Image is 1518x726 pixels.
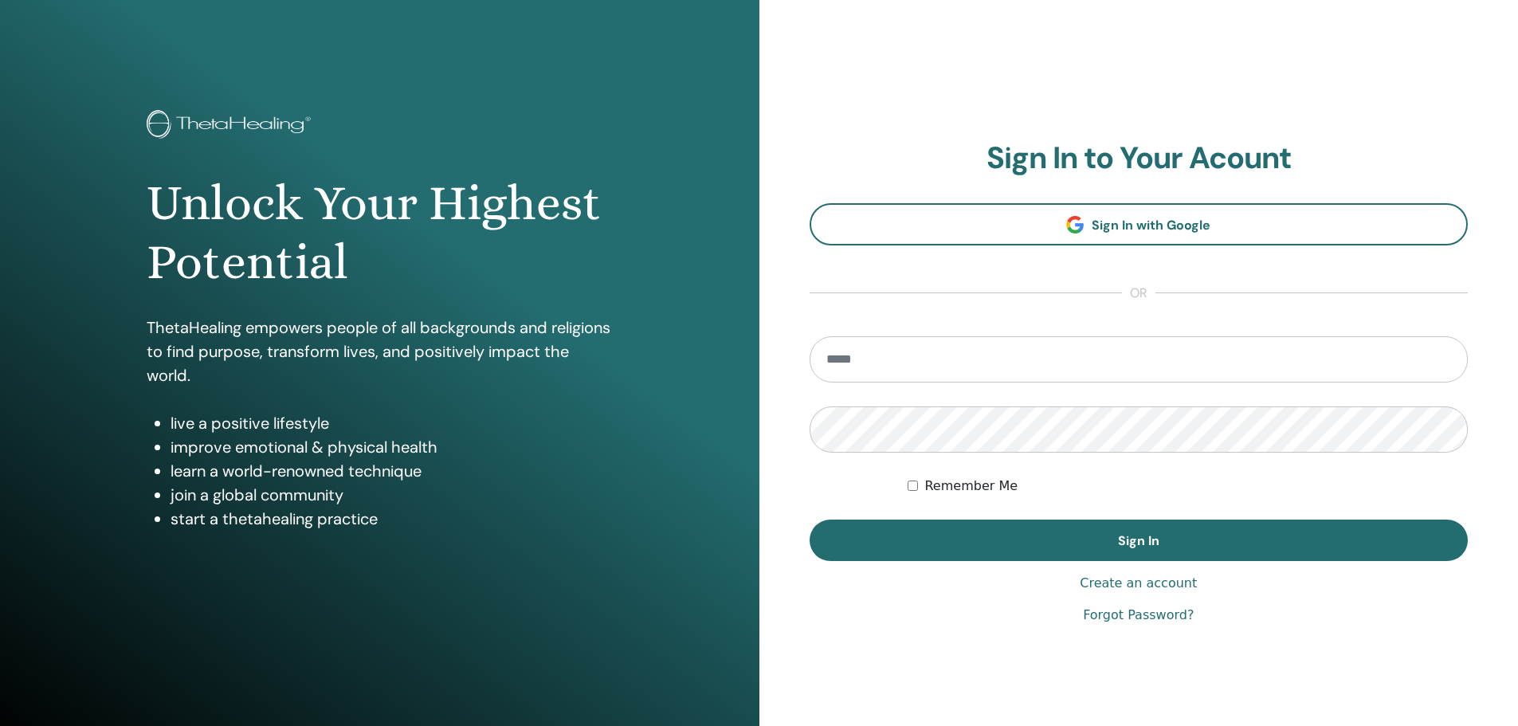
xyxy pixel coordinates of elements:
label: Remember Me [924,477,1018,496]
h1: Unlock Your Highest Potential [147,174,613,292]
li: improve emotional & physical health [171,435,613,459]
div: Keep me authenticated indefinitely or until I manually logout [908,477,1468,496]
h2: Sign In to Your Acount [810,140,1469,177]
li: join a global community [171,483,613,507]
span: Sign In with Google [1092,217,1210,233]
a: Create an account [1080,574,1197,593]
a: Sign In with Google [810,203,1469,245]
button: Sign In [810,520,1469,561]
span: Sign In [1118,532,1159,549]
span: or [1122,284,1155,303]
p: ThetaHealing empowers people of all backgrounds and religions to find purpose, transform lives, a... [147,316,613,387]
li: live a positive lifestyle [171,411,613,435]
a: Forgot Password? [1083,606,1194,625]
li: learn a world-renowned technique [171,459,613,483]
li: start a thetahealing practice [171,507,613,531]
